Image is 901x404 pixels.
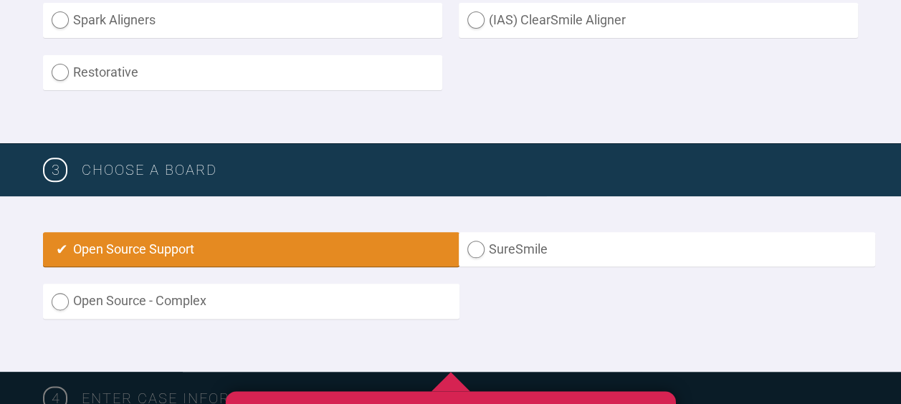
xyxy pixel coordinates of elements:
label: Spark Aligners [43,3,442,38]
label: SureSmile [459,232,875,267]
label: (IAS) ClearSmile Aligner [459,3,858,38]
label: Open Source - Complex [43,284,459,319]
label: Restorative [43,55,442,90]
h3: Choose a board [82,158,858,181]
label: Open Source Support [43,232,459,267]
span: 3 [43,158,67,182]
